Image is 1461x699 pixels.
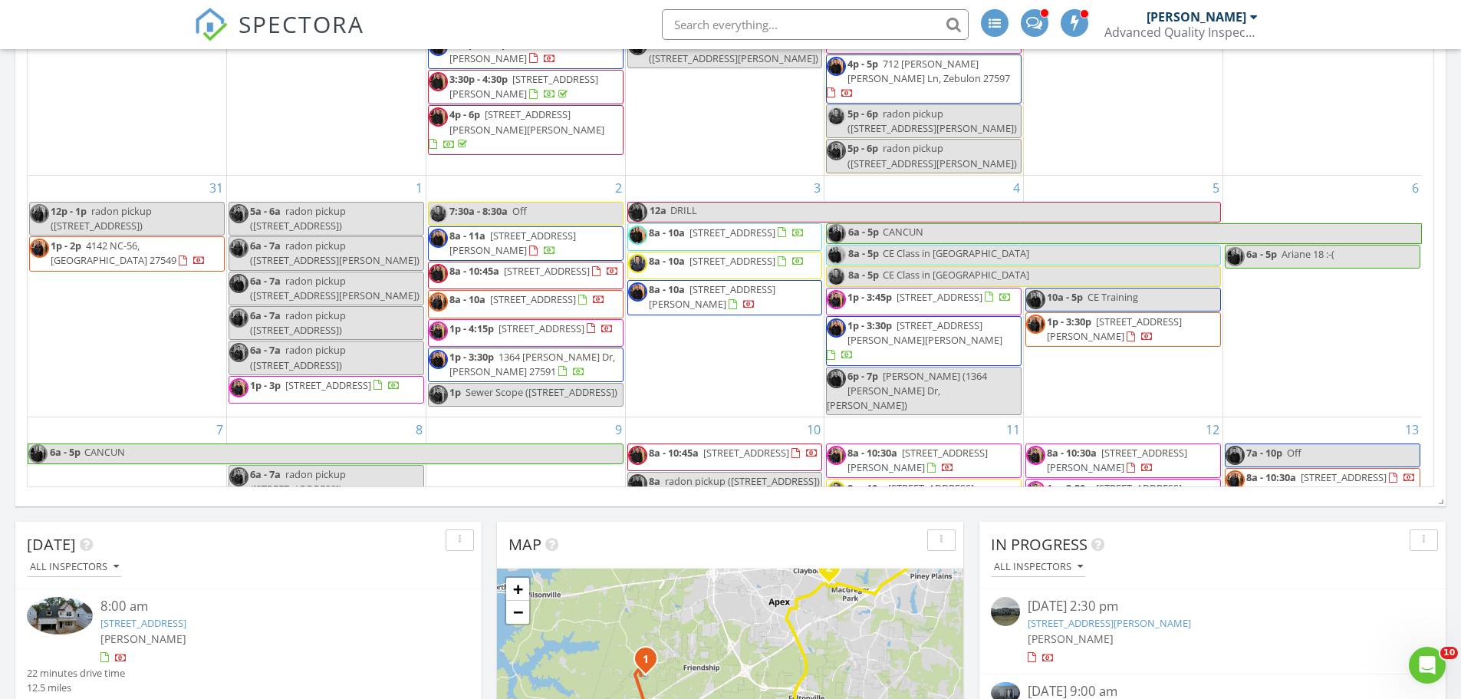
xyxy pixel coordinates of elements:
[51,239,206,267] a: 1p - 2p 4142 NC-56, [GEOGRAPHIC_DATA] 27549
[827,141,846,160] img: dsc_5998.jpg
[847,57,878,71] span: 4p - 5p
[194,8,228,41] img: The Best Home Inspection Software - Spectora
[847,107,878,120] span: 5p - 6p
[449,264,619,278] a: 8a - 10:45a [STREET_ADDRESS]
[508,534,541,555] span: Map
[628,226,647,245] img: dsc_5988.jpg
[824,175,1024,417] td: Go to September 4, 2025
[429,264,448,283] img: dsc_6012.jpg
[994,562,1083,572] div: All Inspectors
[229,308,248,328] img: dsc_5995.jpg
[1047,290,1083,304] span: 10a - 5p
[229,378,248,397] img: dsc_5998.jpg
[1088,290,1138,304] span: CE Training
[449,321,614,335] a: 1p - 4:15p [STREET_ADDRESS]
[449,350,615,378] a: 1p - 3:30p 1364 [PERSON_NAME] Dr, [PERSON_NAME] 27591
[627,280,823,315] a: 8a - 10a [STREET_ADDRESS][PERSON_NAME]
[827,481,846,500] img: 20250418_094826.jpg
[429,350,448,369] img: dsc_6004.jpg
[84,445,125,459] span: CANCUN
[703,446,789,460] span: [STREET_ADDRESS]
[250,274,420,302] span: radon pickup ([STREET_ADDRESS][PERSON_NAME])
[649,446,699,460] span: 8a - 10:45a
[847,57,1010,85] span: 712 [PERSON_NAME] [PERSON_NAME] Ln, Zebulon 27597
[628,474,647,493] img: dsc_6012.jpg
[1047,315,1182,343] span: [STREET_ADDRESS][PERSON_NAME]
[826,443,1022,478] a: 8a - 10:30a [STREET_ADDRESS][PERSON_NAME]
[229,274,248,293] img: dsc_6004.jpg
[1028,597,1397,616] div: [DATE] 2:30 pm
[285,378,371,392] span: [STREET_ADDRESS]
[426,175,625,417] td: Go to September 2, 2025
[1287,446,1301,460] span: Off
[1282,247,1334,261] span: Ariane 18 :-(
[51,239,81,252] span: 1p - 2p
[646,658,655,668] div: 2407 Picual Wy, New Hill, NC 27562
[1209,176,1222,200] a: Go to September 5, 2025
[847,141,1017,170] span: radon pickup ([STREET_ADDRESS][PERSON_NAME])
[826,479,1022,513] a: 8a - 10a [STREET_ADDRESS][PERSON_NAME]
[28,444,48,463] img: dsc_5981.jpg
[649,282,775,311] span: [STREET_ADDRESS][PERSON_NAME]
[449,350,494,364] span: 1p - 3:30p
[250,343,281,357] span: 6a - 7a
[449,385,461,399] span: 1p
[100,631,186,646] span: [PERSON_NAME]
[1026,290,1045,309] img: dsc_6004.jpg
[847,446,897,460] span: 8a - 10:30a
[229,376,424,404] a: 1p - 3p [STREET_ADDRESS]
[827,369,987,412] span: [PERSON_NAME] (1364 [PERSON_NAME] Dr, [PERSON_NAME])
[1010,176,1023,200] a: Go to September 4, 2025
[1222,175,1422,417] td: Go to September 6, 2025
[827,57,846,76] img: dsc_6004.jpg
[628,282,647,302] img: dsc_6004.jpg
[827,57,1010,100] a: 4p - 5p 712 [PERSON_NAME] [PERSON_NAME] Ln, Zebulon 27597
[1026,481,1045,500] img: dsc_5998.jpg
[1203,417,1222,442] a: Go to September 12, 2025
[991,597,1434,665] a: [DATE] 2:30 pm [STREET_ADDRESS][PERSON_NAME] [PERSON_NAME]
[827,318,846,338] img: dsc_6004.jpg
[27,666,125,681] div: 22 minutes drive time
[847,290,1012,304] a: 1p - 3:45p [STREET_ADDRESS]
[824,417,1024,600] td: Go to September 11, 2025
[429,385,448,404] img: dsc_5998.jpg
[449,350,615,378] span: 1364 [PERSON_NAME] Dr, [PERSON_NAME] 27591
[449,229,576,257] span: [STREET_ADDRESS][PERSON_NAME]
[1026,446,1045,465] img: dsc_5998.jpg
[250,204,281,218] span: 5a - 6a
[30,239,49,258] img: dsc_5995.jpg
[1047,446,1187,474] a: 8a - 10:30a [STREET_ADDRESS][PERSON_NAME]
[250,308,281,322] span: 6a - 7a
[449,37,508,51] span: 2:30p - 3:30p
[847,481,974,509] span: [STREET_ADDRESS][PERSON_NAME]
[490,292,576,306] span: [STREET_ADDRESS]
[429,204,448,223] img: 20250418_094826.jpg
[662,9,969,40] input: Search everything...
[1409,647,1446,684] iframe: Intercom live chat
[689,254,775,268] span: [STREET_ADDRESS]
[1246,446,1282,460] span: 7a - 10p
[506,601,529,624] a: Zoom out
[250,467,281,481] span: 6a - 7a
[689,226,775,239] span: [STREET_ADDRESS]
[30,204,49,223] img: dsc_5995.jpg
[627,252,823,279] a: 8a - 10a [STREET_ADDRESS]
[847,267,880,286] span: 8a - 5p
[827,267,846,286] img: 20250418_094826.jpg
[250,239,420,267] span: radon pickup ([STREET_ADDRESS][PERSON_NAME])
[1222,417,1422,600] td: Go to September 13, 2025
[1226,446,1245,465] img: dsc_6004.jpg
[250,378,281,392] span: 1p - 3p
[811,176,824,200] a: Go to September 3, 2025
[649,282,775,311] a: 8a - 10a [STREET_ADDRESS][PERSON_NAME]
[625,417,824,600] td: Go to September 10, 2025
[229,467,248,486] img: dsc_5998.jpg
[1028,616,1191,630] a: [STREET_ADDRESS][PERSON_NAME]
[27,597,470,695] a: 8:00 am [STREET_ADDRESS] [PERSON_NAME] 22 minutes drive time 12.5 miles
[847,141,878,155] span: 5p - 6p
[883,246,1029,260] span: CE Class in [GEOGRAPHIC_DATA]
[449,72,598,101] span: [STREET_ADDRESS][PERSON_NAME]
[847,446,988,474] a: 8a - 10:30a [STREET_ADDRESS][PERSON_NAME]
[428,290,624,318] a: 8a - 10a [STREET_ADDRESS]
[449,292,485,306] span: 8a - 10a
